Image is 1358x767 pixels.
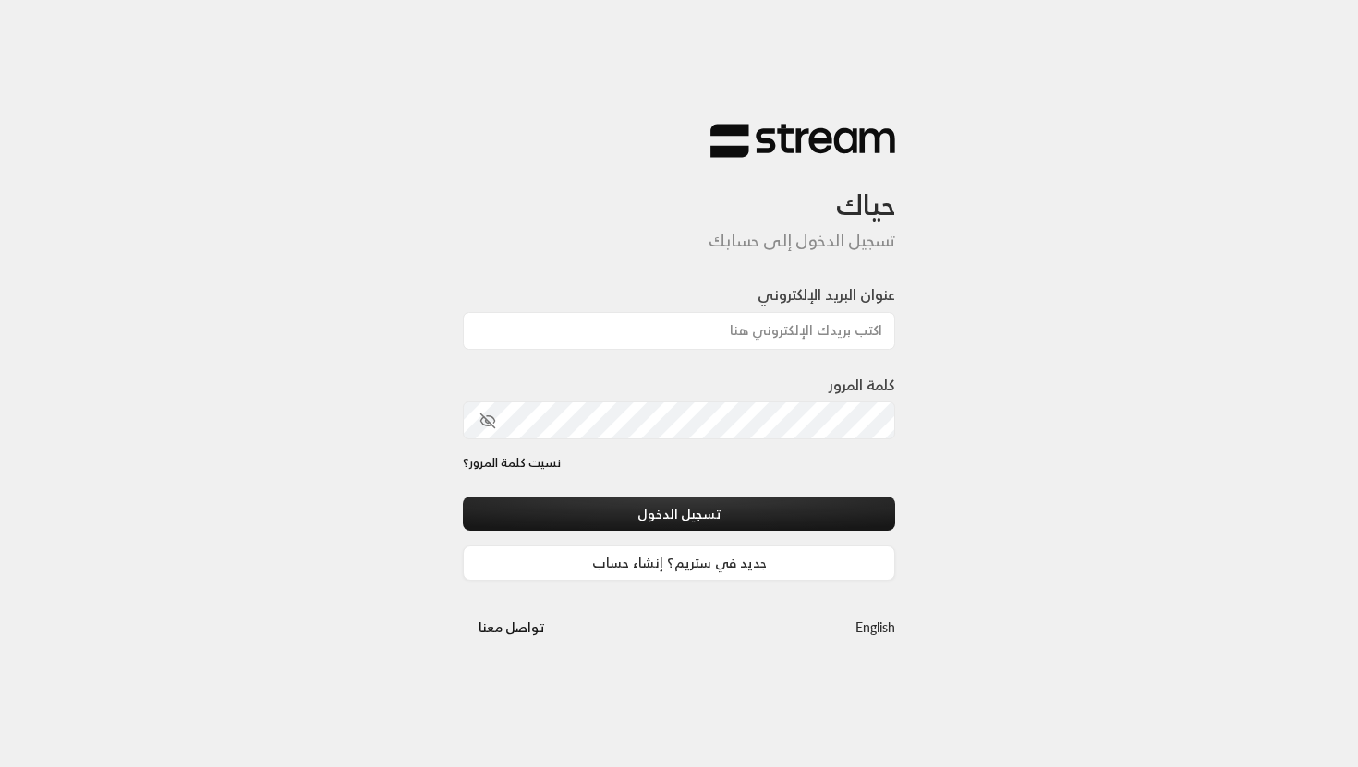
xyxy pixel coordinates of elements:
button: تسجيل الدخول [463,497,895,531]
a: جديد في ستريم؟ إنشاء حساب [463,545,895,580]
label: عنوان البريد الإلكتروني [758,283,895,306]
img: Stream Logo [710,123,895,159]
h5: تسجيل الدخول إلى حسابك [463,231,895,251]
button: toggle password visibility [472,405,503,437]
a: نسيت كلمة المرور؟ [463,454,561,473]
label: كلمة المرور [829,374,895,396]
a: تواصل معنا [463,616,560,639]
input: اكتب بريدك الإلكتروني هنا [463,312,895,350]
a: English [855,610,895,644]
h3: حياك [463,159,895,222]
button: تواصل معنا [463,610,560,644]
